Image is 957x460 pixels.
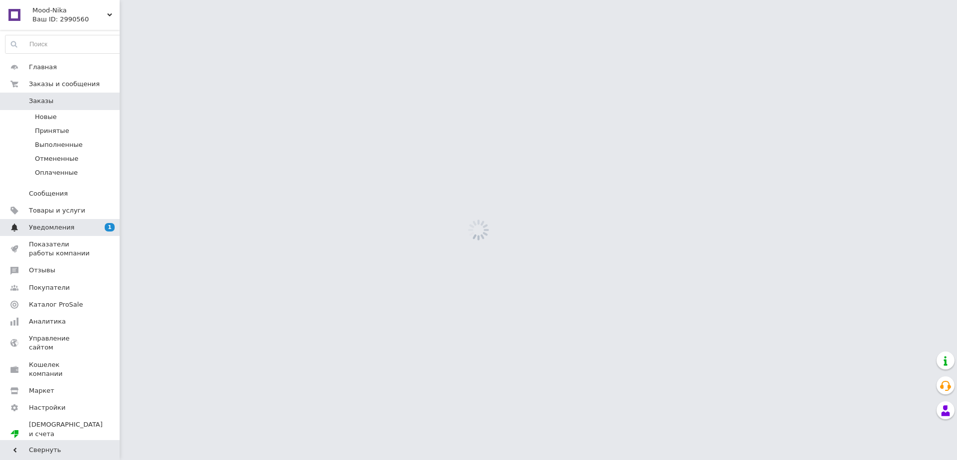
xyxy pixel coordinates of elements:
[29,317,66,326] span: Аналитика
[29,420,103,448] span: [DEMOGRAPHIC_DATA] и счета
[29,266,55,275] span: Отзывы
[29,240,92,258] span: Показатели работы компании
[35,140,83,149] span: Выполненные
[29,403,65,412] span: Настройки
[29,439,103,448] div: Prom топ
[29,360,92,378] span: Кошелек компании
[35,168,78,177] span: Оплаченные
[105,223,115,231] span: 1
[29,334,92,352] span: Управление сайтом
[29,283,70,292] span: Покупатели
[35,113,57,121] span: Новые
[29,223,74,232] span: Уведомления
[35,126,69,135] span: Принятые
[29,80,100,89] span: Заказы и сообщения
[29,189,68,198] span: Сообщения
[29,63,57,72] span: Главная
[29,206,85,215] span: Товары и услуги
[32,6,107,15] span: Mood-Nika
[5,35,125,53] input: Поиск
[29,300,83,309] span: Каталог ProSale
[29,386,54,395] span: Маркет
[29,97,53,106] span: Заказы
[32,15,120,24] div: Ваш ID: 2990560
[35,154,78,163] span: Отмененные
